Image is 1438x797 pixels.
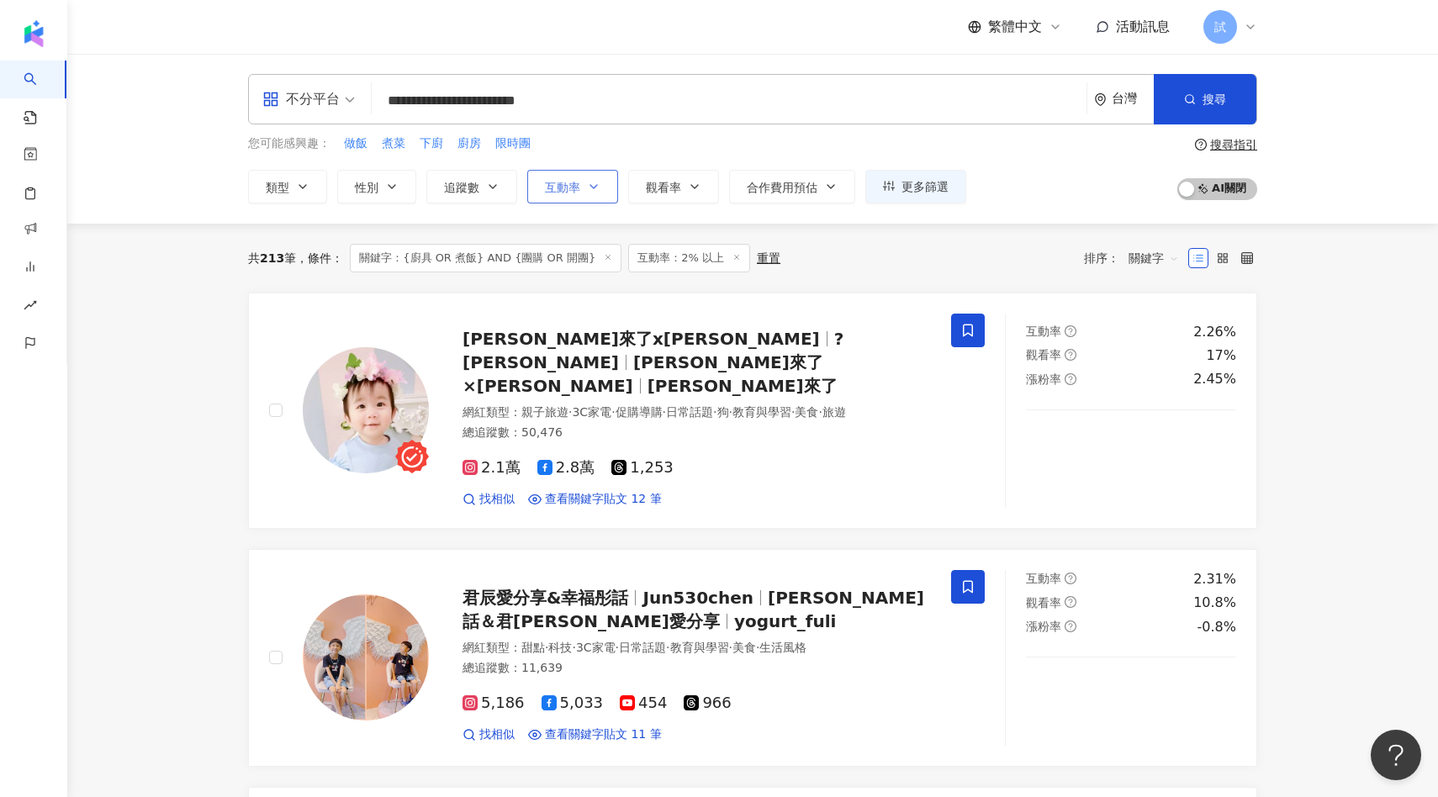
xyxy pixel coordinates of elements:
[759,641,806,654] span: 生活風格
[666,405,713,419] span: 日常話題
[1026,620,1061,633] span: 漲粉率
[901,180,949,193] span: 更多篩選
[568,405,572,419] span: ·
[1065,349,1076,361] span: question-circle
[419,135,444,153] button: 下廚
[382,135,405,152] span: 煮菜
[1026,372,1061,386] span: 漲粉率
[628,170,719,203] button: 觀看率
[1065,573,1076,584] span: question-circle
[818,405,822,419] span: ·
[1214,18,1226,36] span: 試
[426,170,517,203] button: 追蹤數
[576,641,616,654] span: 3C家電
[521,405,568,419] span: 親子旅遊
[1026,572,1061,585] span: 互動率
[296,251,343,265] span: 條件 ：
[1026,596,1061,610] span: 觀看率
[1026,348,1061,362] span: 觀看率
[248,251,296,265] div: 共 筆
[663,405,666,419] span: ·
[670,641,729,654] span: 教育與學習
[521,641,545,654] span: 甜點
[620,694,667,712] span: 454
[1065,620,1076,632] span: question-circle
[1210,138,1257,151] div: 搜尋指引
[717,405,729,419] span: 狗
[1097,430,1165,499] img: post-image
[1203,92,1226,106] span: 搜尋
[444,181,479,194] span: 追蹤數
[1026,678,1094,746] img: post-image
[1065,325,1076,337] span: question-circle
[24,288,37,326] span: rise
[1026,325,1061,338] span: 互動率
[666,641,669,654] span: ·
[865,170,966,203] button: 更多篩選
[537,459,595,477] span: 2.8萬
[572,405,611,419] span: 3C家電
[545,726,662,743] span: 查看關鍵字貼文 11 筆
[248,549,1257,767] a: KOL Avatar君辰愛分享&幸福彤話Jun530chen[PERSON_NAME]話＆君[PERSON_NAME]愛分享yogurt_fuli網紅類型：甜點·科技·3C家電·日常話題·教育與...
[1084,245,1188,272] div: 排序：
[756,641,759,654] span: ·
[337,170,416,203] button: 性別
[463,660,931,677] div: 總追蹤數 ： 11,639
[646,181,681,194] span: 觀看率
[822,405,846,419] span: 旅遊
[343,135,368,153] button: 做飯
[463,329,820,349] span: [PERSON_NAME]來了x[PERSON_NAME]
[757,251,780,265] div: 重置
[248,293,1257,529] a: KOL Avatar[PERSON_NAME]來了x[PERSON_NAME]?[PERSON_NAME][PERSON_NAME]來了×[PERSON_NAME][PERSON_NAME]來了...
[545,491,662,508] span: 查看關鍵字貼文 12 筆
[463,425,931,441] div: 總追蹤數 ： 50,476
[528,726,662,743] a: 查看關鍵字貼文 11 筆
[642,588,753,608] span: Jun530chen
[713,405,716,419] span: ·
[1168,430,1236,499] img: post-image
[1371,730,1421,780] iframe: Help Scout Beacon - Open
[795,405,818,419] span: 美食
[611,459,674,477] span: 1,253
[729,170,855,203] button: 合作費用預估
[1116,18,1170,34] span: 活動訊息
[248,135,330,152] span: 您可能感興趣：
[463,329,843,372] span: ?[PERSON_NAME]
[457,135,482,153] button: 廚房
[457,135,481,152] span: 廚房
[1154,74,1256,124] button: 搜尋
[619,641,666,654] span: 日常話題
[260,251,284,265] span: 213
[1112,92,1154,106] div: 台灣
[463,588,924,631] span: [PERSON_NAME]話＆君[PERSON_NAME]愛分享
[303,347,429,473] img: KOL Avatar
[1129,245,1179,272] span: 關鍵字
[729,641,732,654] span: ·
[463,640,931,657] div: 網紅類型 ：
[542,694,604,712] span: 5,033
[420,135,443,152] span: 下廚
[545,641,548,654] span: ·
[262,86,340,113] div: 不分平台
[248,170,327,203] button: 類型
[495,135,531,152] span: 限時團
[545,181,580,194] span: 互動率
[1206,346,1236,365] div: 17%
[463,352,823,396] span: [PERSON_NAME]來了×[PERSON_NAME]
[344,135,367,152] span: 做飯
[988,18,1042,36] span: 繁體中文
[1065,596,1076,608] span: question-circle
[463,694,525,712] span: 5,186
[1193,570,1236,589] div: 2.31%
[732,405,791,419] span: 教育與學習
[616,405,663,419] span: 促購導購
[463,404,931,421] div: 網紅類型 ：
[479,726,515,743] span: 找相似
[463,726,515,743] a: 找相似
[616,641,619,654] span: ·
[350,244,621,272] span: 關鍵字：{廚具 OR 煮飯} AND {團購 OR 開團}
[266,181,289,194] span: 類型
[747,181,817,194] span: 合作費用預估
[262,91,279,108] span: appstore
[732,641,756,654] span: 美食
